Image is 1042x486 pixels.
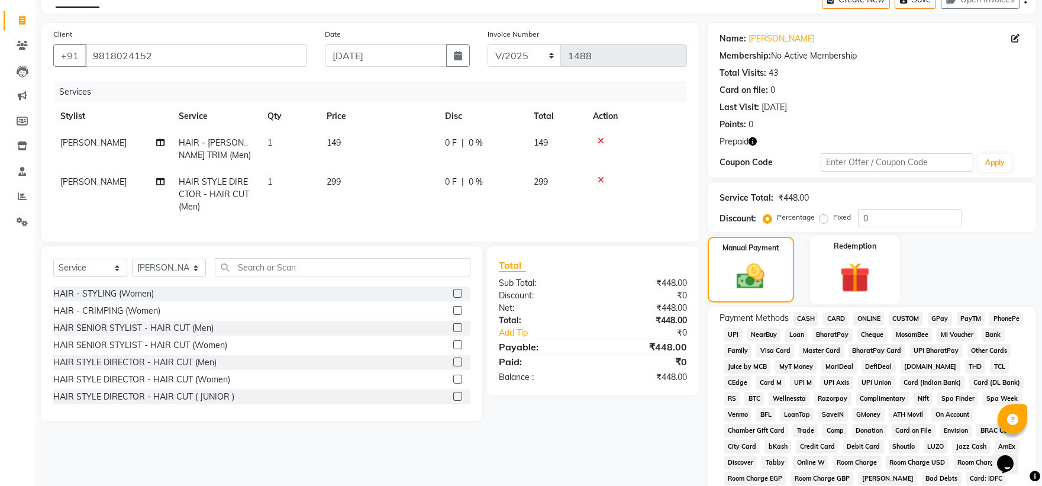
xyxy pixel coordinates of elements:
[54,81,696,103] div: Services
[60,137,127,148] span: [PERSON_NAME]
[720,192,773,204] div: Service Total:
[53,29,72,40] label: Client
[852,424,887,437] span: Donation
[724,456,757,469] span: Discover
[490,355,593,369] div: Paid:
[821,360,857,374] span: MariDeal
[889,408,927,421] span: ATH Movil
[720,84,768,96] div: Card on file:
[534,176,548,187] span: 299
[901,360,960,374] span: [DOMAIN_NAME]
[976,424,1018,437] span: BRAC Card
[900,376,965,390] span: Card (Indian Bank)
[793,424,818,437] span: Trade
[843,440,884,453] span: Debit Card
[931,408,973,421] span: On Account
[720,50,1024,62] div: No Active Membership
[889,440,919,453] span: Shoutlo
[593,302,696,314] div: ₹448.00
[858,376,895,390] span: UPI Union
[858,472,917,485] span: [PERSON_NAME]
[780,408,814,421] span: LoanTap
[966,472,1006,485] span: Card: IDFC
[764,440,791,453] span: bKash
[937,328,977,342] span: MI Voucher
[724,376,751,390] span: CEdge
[957,312,985,326] span: PayTM
[747,328,780,342] span: NearBuy
[325,29,341,40] label: Date
[260,103,320,130] th: Qty
[889,312,923,326] span: CUSTOM
[777,212,815,223] label: Percentage
[53,44,86,67] button: +91
[724,344,752,358] span: Family
[856,392,909,405] span: Complimentary
[53,288,154,300] div: HAIR - STYLING (Women)
[820,376,853,390] span: UPI Axis
[469,137,483,149] span: 0 %
[823,312,849,326] span: CARD
[490,371,593,384] div: Balance :
[954,456,1017,469] span: Room Charge Euro
[267,137,272,148] span: 1
[490,327,610,339] a: Add Tip
[593,289,696,302] div: ₹0
[720,118,746,131] div: Points:
[967,344,1011,358] span: Other Cards
[791,472,853,485] span: Room Charge GBP
[327,176,341,187] span: 299
[790,376,815,390] span: UPI M
[720,101,759,114] div: Last Visit:
[769,67,778,79] div: 43
[490,314,593,327] div: Total:
[756,344,794,358] span: Visa Card
[853,408,885,421] span: GMoney
[818,408,848,421] span: SaveIN
[831,259,880,296] img: _gift.svg
[586,103,687,130] th: Action
[445,176,457,188] span: 0 F
[724,328,743,342] span: UPI
[982,328,1005,342] span: Bank
[853,312,884,326] span: ONLINE
[85,44,307,67] input: Search by Name/Mobile/Email/Code
[53,391,234,403] div: HAIR STYLE DIRECTOR - HAIR CUT ( JUNIOR )
[490,289,593,302] div: Discount:
[445,137,457,149] span: 0 F
[527,103,586,130] th: Total
[744,392,764,405] span: BTC
[593,340,696,354] div: ₹448.00
[593,355,696,369] div: ₹0
[534,137,548,148] span: 149
[60,176,127,187] span: [PERSON_NAME]
[937,392,978,405] span: Spa Finder
[892,424,935,437] span: Card on File
[928,312,952,326] span: GPay
[469,176,483,188] span: 0 %
[756,376,785,390] span: Card M
[720,312,789,324] span: Payment Methods
[778,192,809,204] div: ₹448.00
[785,328,808,342] span: Loan
[940,424,972,437] span: Envision
[438,103,527,130] th: Disc
[499,259,526,272] span: Total
[799,344,844,358] span: Master Card
[756,408,775,421] span: BFL
[179,176,249,212] span: HAIR STYLE DIRECTOR - HAIR CUT (Men)
[992,439,1030,474] iframe: chat widget
[833,212,851,223] label: Fixed
[775,360,817,374] span: MyT Money
[722,243,779,253] label: Manual Payment
[812,328,853,342] span: BharatPay
[886,456,949,469] span: Room Charge USD
[267,176,272,187] span: 1
[593,277,696,289] div: ₹448.00
[793,312,819,326] span: CASH
[724,408,752,421] span: Venmo
[762,456,788,469] span: Tabby
[720,213,756,225] div: Discount:
[490,302,593,314] div: Net:
[728,260,773,292] img: _cash.svg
